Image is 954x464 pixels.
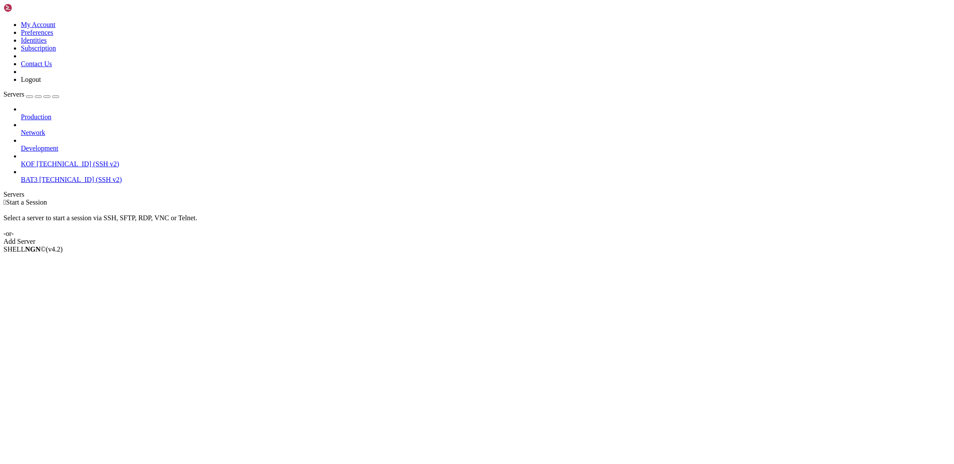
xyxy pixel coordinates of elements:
[21,160,35,168] span: KOF
[21,129,45,136] span: Network
[21,37,47,44] a: Identities
[21,29,53,36] a: Preferences
[46,245,63,253] span: 4.2.0
[21,176,951,184] a: BAT3 [TECHNICAL_ID] (SSH v2)
[21,145,951,152] a: Development
[21,44,56,52] a: Subscription
[21,137,951,152] li: Development
[3,238,951,245] div: Add Server
[39,176,122,183] span: [TECHNICAL_ID] (SSH v2)
[21,152,951,168] li: KOF [TECHNICAL_ID] (SSH v2)
[21,60,52,67] a: Contact Us
[3,198,6,206] span: 
[21,176,37,183] span: BAT3
[21,113,51,121] span: Production
[21,121,951,137] li: Network
[21,76,41,83] a: Logout
[3,91,59,98] a: Servers
[3,245,63,253] span: SHELL ©
[25,245,41,253] b: NGN
[37,160,119,168] span: [TECHNICAL_ID] (SSH v2)
[21,145,58,152] span: Development
[21,168,951,184] li: BAT3 [TECHNICAL_ID] (SSH v2)
[3,3,53,12] img: Shellngn
[21,21,56,28] a: My Account
[3,206,951,238] div: Select a server to start a session via SSH, SFTP, RDP, VNC or Telnet. -or-
[21,129,951,137] a: Network
[3,191,951,198] div: Servers
[21,160,951,168] a: KOF [TECHNICAL_ID] (SSH v2)
[3,91,24,98] span: Servers
[21,113,951,121] a: Production
[21,105,951,121] li: Production
[6,198,47,206] span: Start a Session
